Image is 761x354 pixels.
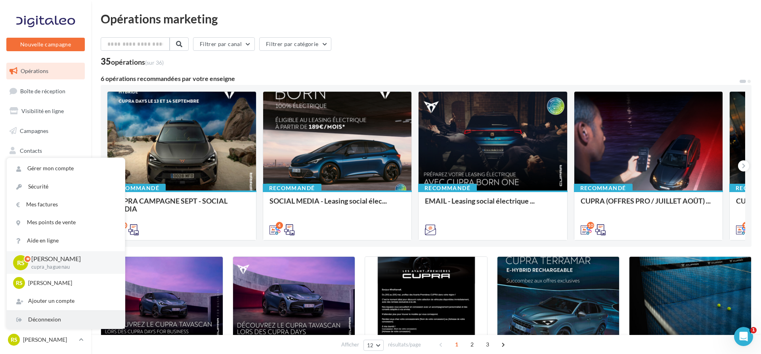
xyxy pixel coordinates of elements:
[193,37,255,51] button: Filtrer par canal
[5,83,86,100] a: Boîte de réception
[7,292,125,310] div: Ajouter un compte
[5,182,86,198] a: Calendrier
[363,340,384,351] button: 12
[21,67,48,74] span: Opérations
[16,279,23,287] span: RS
[276,222,283,229] div: 4
[5,162,86,179] a: Médiathèque
[263,184,321,192] div: Recommandé
[5,142,86,159] a: Contacts
[101,13,751,25] div: Opérations marketing
[450,338,463,351] span: 1
[481,338,494,351] span: 3
[5,103,86,119] a: Visibilité en ligne
[425,196,535,205] span: EMAIL - Leasing social électrique ...
[7,214,125,231] a: Mes points de vente
[101,57,164,66] div: 35
[28,279,115,287] p: [PERSON_NAME]
[111,58,164,65] div: opérations
[21,108,64,114] span: Visibilité en ligne
[7,178,125,196] a: Sécurité
[5,63,86,79] a: Opérations
[31,264,112,271] p: cupra_haguenau
[574,184,633,192] div: Recommandé
[20,87,65,94] span: Boîte de réception
[742,222,750,229] div: 11
[7,160,125,177] a: Gérer mon compte
[145,59,164,66] span: (sur 36)
[466,338,478,351] span: 2
[7,311,125,329] div: Déconnexion
[6,38,85,51] button: Nouvelle campagne
[114,196,228,213] span: CUPRA CAMPAGNE SEPT - SOCIAL MEDIA
[31,254,112,264] p: [PERSON_NAME]
[6,332,85,347] a: RS [PERSON_NAME]
[750,327,757,333] span: 1
[259,37,331,51] button: Filtrer par catégorie
[341,341,359,348] span: Afficher
[587,222,594,229] div: 10
[5,228,86,251] a: Campagnes DataOnDemand
[20,147,42,154] span: Contacts
[7,196,125,214] a: Mes factures
[581,196,711,205] span: CUPRA (OFFRES PRO / JUILLET AOÛT) ...
[5,123,86,139] a: Campagnes
[418,184,477,192] div: Recommandé
[101,75,739,82] div: 6 opérations recommandées par votre enseigne
[23,336,76,344] p: [PERSON_NAME]
[7,232,125,250] a: Aide en ligne
[107,184,166,192] div: Recommandé
[734,327,753,346] iframe: Intercom live chat
[367,342,374,348] span: 12
[17,258,25,267] span: RS
[270,196,387,205] span: SOCIAL MEDIA - Leasing social élec...
[20,127,48,134] span: Campagnes
[388,341,421,348] span: résultats/page
[5,202,86,225] a: PLV et print personnalisable
[11,336,17,344] span: RS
